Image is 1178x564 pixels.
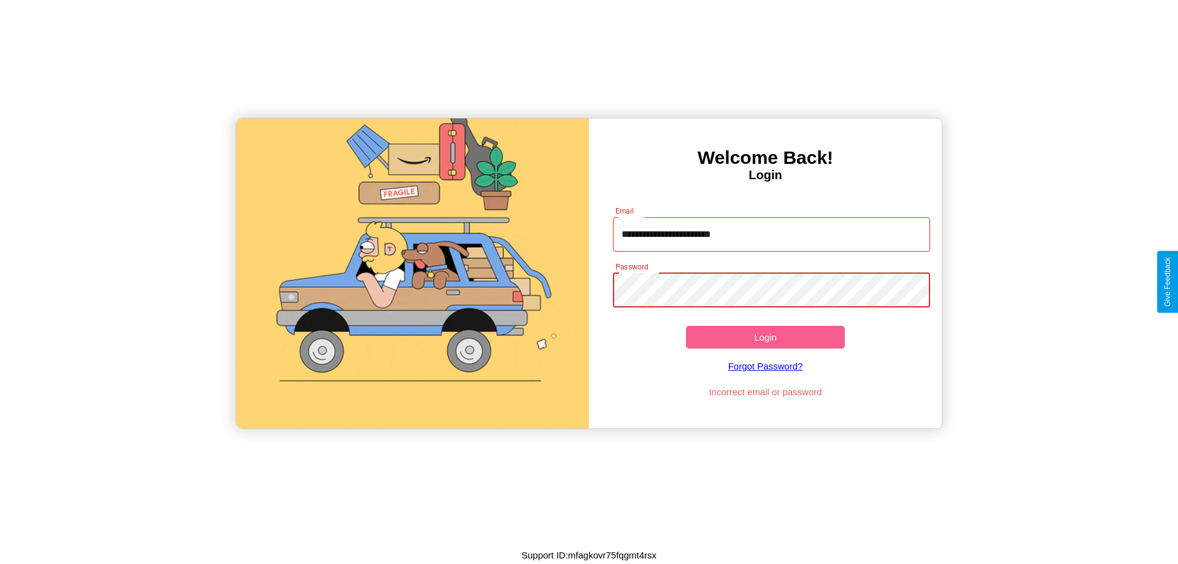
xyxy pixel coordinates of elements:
[589,168,942,182] h4: Login
[615,261,648,272] label: Password
[1163,257,1172,307] div: Give Feedback
[686,326,845,349] button: Login
[236,118,589,428] img: gif
[607,384,925,400] p: Incorrect email or password
[589,147,942,168] h3: Welcome Back!
[607,349,925,384] a: Forgot Password?
[615,206,634,216] label: Email
[522,547,656,563] p: Support ID: mfagkovr75fqgmt4rsx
